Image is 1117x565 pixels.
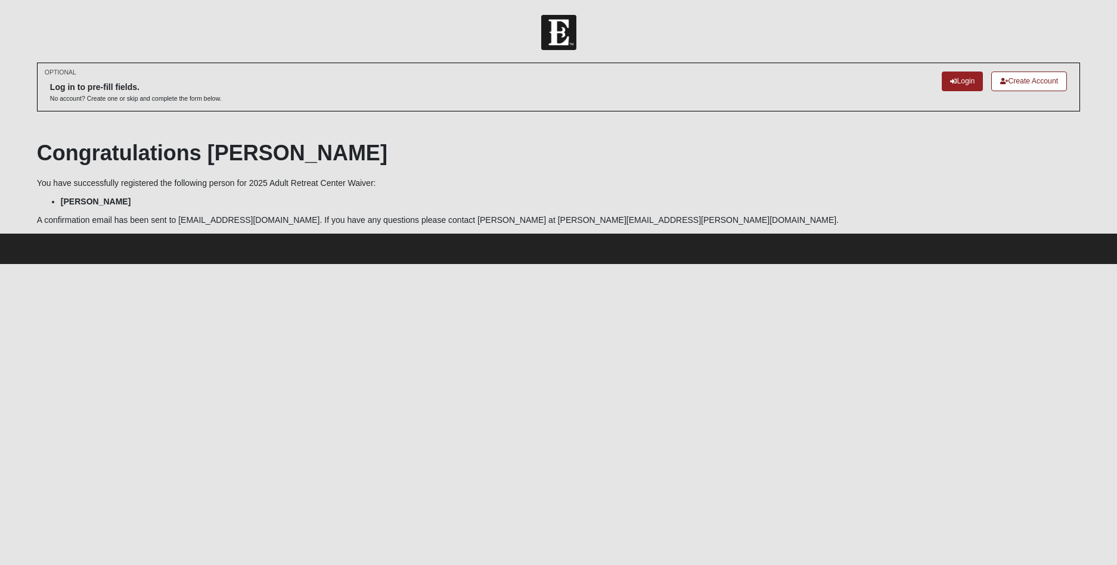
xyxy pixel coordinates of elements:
[942,72,983,91] a: Login
[50,82,222,92] h6: Log in to pre-fill fields.
[37,140,1080,166] h1: Congratulations [PERSON_NAME]
[61,197,131,206] strong: [PERSON_NAME]
[50,94,222,103] p: No account? Create one or skip and complete the form below.
[541,15,576,50] img: Church of Eleven22 Logo
[37,177,1080,190] p: You have successfully registered the following person for 2025 Adult Retreat Center Waiver:
[37,214,1080,226] p: A confirmation email has been sent to [EMAIL_ADDRESS][DOMAIN_NAME]. If you have any questions ple...
[991,72,1067,91] a: Create Account
[45,68,76,77] small: OPTIONAL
